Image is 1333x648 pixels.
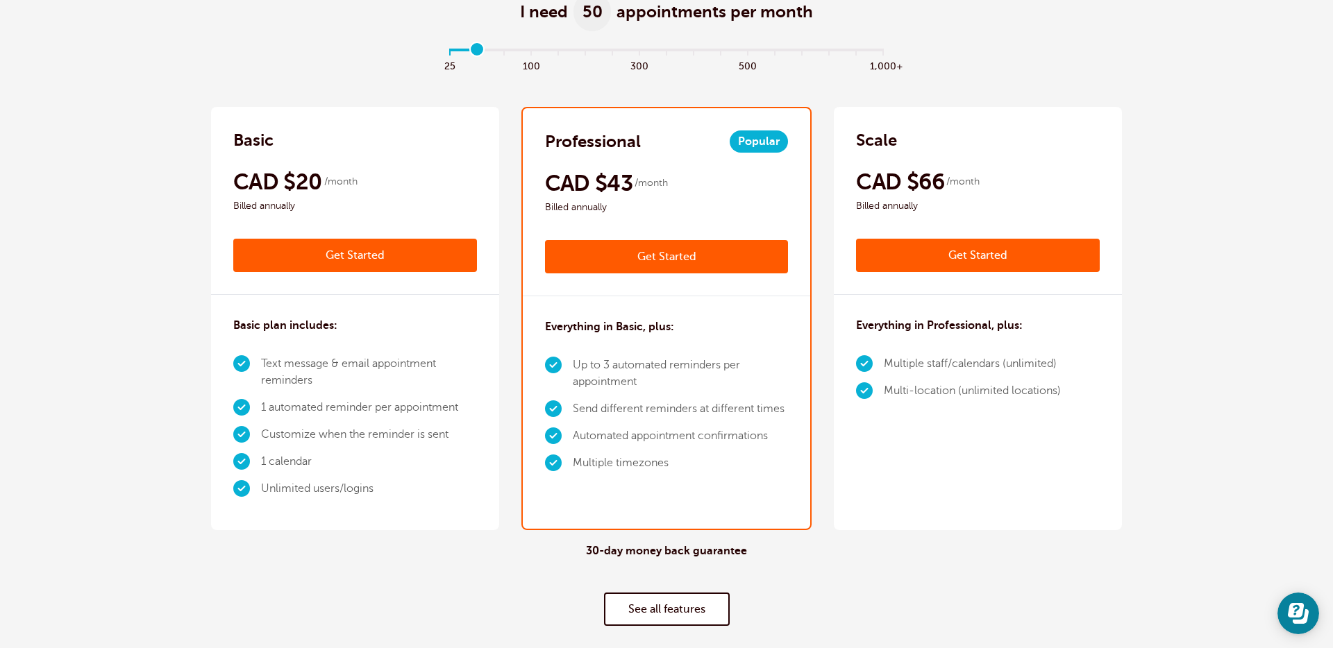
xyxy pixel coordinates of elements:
span: Billed annually [233,198,477,214]
li: Send different reminders at different times [573,395,789,423]
a: Get Started [856,239,1100,272]
a: Get Started [233,239,477,272]
span: Billed annually [545,199,789,216]
iframe: Resource center [1277,592,1319,634]
a: Get Started [545,240,789,273]
h3: Basic plan includes: [233,317,337,334]
li: 1 calendar [261,448,477,475]
h3: Everything in Professional, plus: [856,317,1023,334]
span: appointments per month [617,1,813,23]
span: I need [520,1,568,23]
span: 300 [626,57,653,73]
span: 1,000+ [870,57,897,73]
li: Up to 3 automated reminders per appointment [573,352,789,395]
li: Automated appointment confirmations [573,423,789,450]
span: Popular [730,130,788,153]
span: CAD $66 [856,168,944,196]
span: /month [946,173,980,190]
a: See all features [604,592,730,626]
span: /month [635,175,668,191]
li: Multiple staff/calendars (unlimited) [884,350,1061,377]
h2: Basic [233,129,274,151]
h2: Scale [856,129,897,151]
li: Unlimited users/logins [261,475,477,502]
li: Multi-location (unlimited locations) [884,377,1061,404]
span: /month [324,173,358,190]
li: Customize when the reminder is sent [261,421,477,448]
li: 1 automated reminder per appointment [261,394,477,421]
span: CAD $20 [233,168,322,196]
li: Text message & email appointment reminders [261,350,477,394]
span: 100 [518,57,545,73]
span: 25 [437,57,464,73]
h2: Professional [545,130,641,153]
h4: 30-day money back guarantee [586,545,747,558]
span: CAD $43 [545,169,633,197]
h3: Everything in Basic, plus: [545,318,674,335]
span: Billed annually [856,198,1100,214]
span: 500 [735,57,762,73]
li: Multiple timezones [573,450,789,477]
